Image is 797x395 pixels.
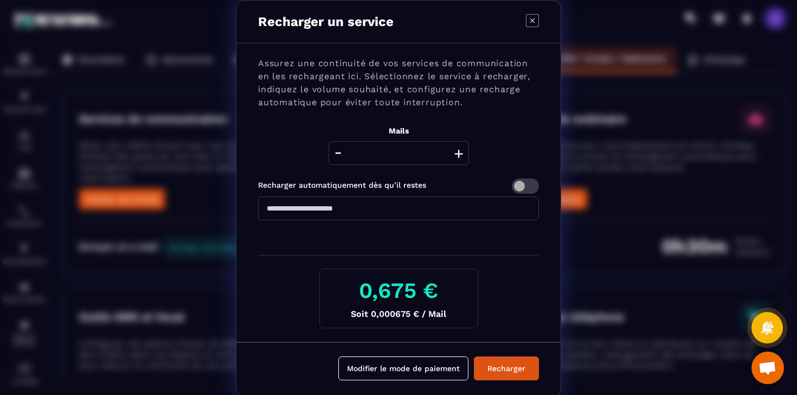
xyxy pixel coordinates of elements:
[338,356,468,380] button: Modifier le mode de paiement
[258,181,426,189] label: Recharger automatiquement dès qu’il restes
[329,278,469,303] h3: 0,675 €
[751,352,784,384] a: Ouvrir le chat
[451,141,466,165] button: +
[258,57,539,109] p: Assurez une continuité de vos services de communication en les rechargeant ici. Sélectionnez le s...
[329,309,469,319] p: Soit 0,000675 € / Mail
[481,363,532,374] div: Recharger
[258,14,394,29] p: Recharger un service
[389,126,409,135] label: Mails
[474,356,539,380] button: Recharger
[331,141,345,165] button: -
